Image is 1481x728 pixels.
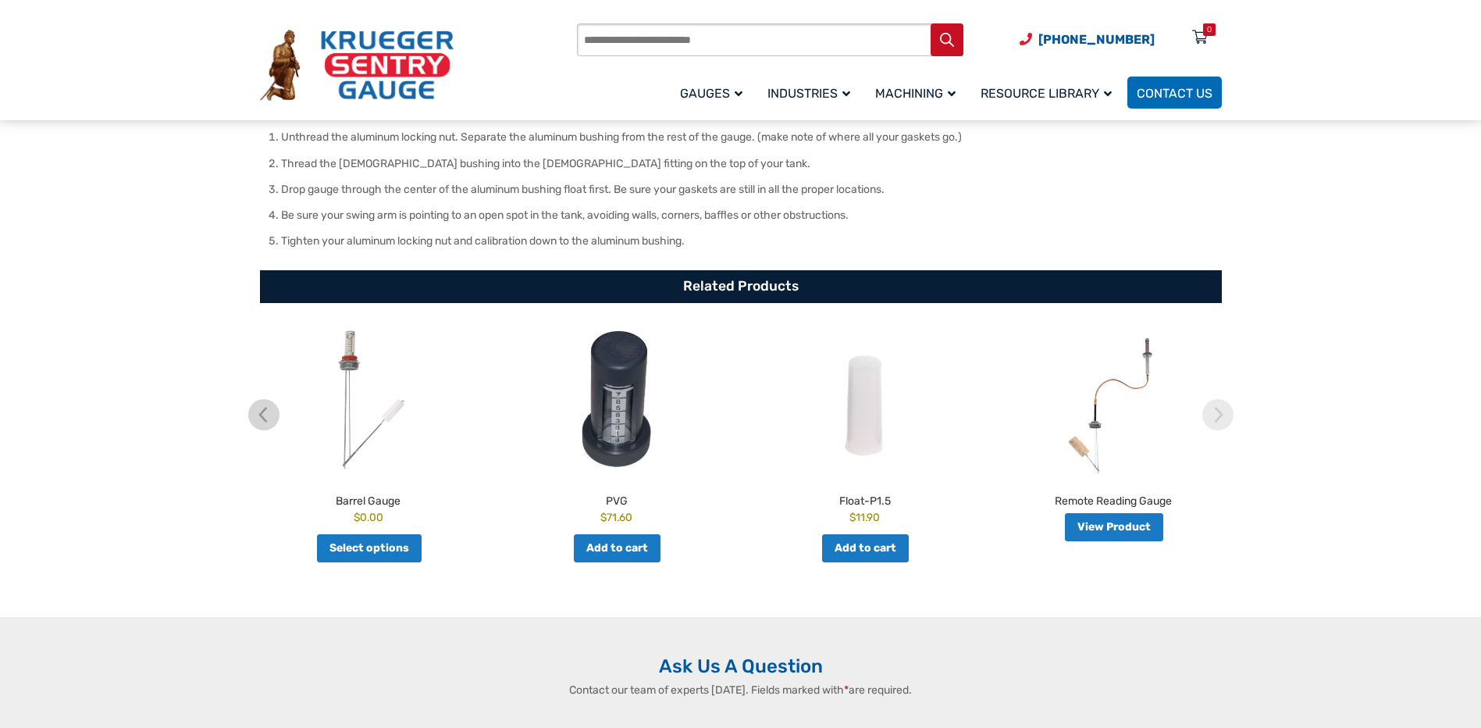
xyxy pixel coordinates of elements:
a: Gauges [671,74,758,111]
a: Contact Us [1127,77,1222,109]
span: $ [600,511,607,523]
h2: Ask Us A Question [260,655,1222,678]
a: Float-P1.5 $11.90 [745,327,985,526]
a: Remote Reading Gauge [993,327,1234,509]
a: Phone Number (920) 434-8860 [1020,30,1155,49]
li: Thread the [DEMOGRAPHIC_DATA] bushing into the [DEMOGRAPHIC_DATA] fitting on the top of your tank. [269,151,1222,177]
img: Barrel Gauge [248,327,489,475]
bdi: 71.60 [600,511,632,523]
li: Drop gauge through the center of the aluminum bushing float first. Be sure your gaskets are still... [269,177,1222,202]
img: chevron-right.svg [1202,399,1234,430]
a: Resource Library [971,74,1127,111]
a: Add to cart: “PVG” [574,534,660,562]
span: Gauges [680,86,742,101]
a: Barrel Gauge $0.00 [248,327,489,526]
h2: Barrel Gauge [248,487,489,509]
span: Industries [767,86,850,101]
span: $ [849,511,856,523]
span: Resource Library [981,86,1112,101]
span: Contact Us [1137,86,1212,101]
p: Contact our team of experts [DATE]. Fields marked with are required. [487,682,995,698]
div: 0 [1207,23,1212,36]
a: Read more about “Remote Reading Gauge” [1065,513,1163,541]
li: Be sure your swing arm is pointing to an open spot in the tank, avoiding walls, corners, baffles ... [269,202,1222,228]
img: Krueger Sentry Gauge [260,30,454,102]
a: Industries [758,74,866,111]
span: $ [354,511,360,523]
img: chevron-left.svg [248,399,279,430]
li: Unthread the aluminum locking nut. Separate the aluminum bushing from the rest of the gauge. (mak... [269,124,1222,150]
a: PVG $71.60 [497,327,737,526]
a: Machining [866,74,971,111]
a: Add to cart: “Float-P1.5” [822,534,909,562]
bdi: 11.90 [849,511,880,523]
h2: Remote Reading Gauge [993,487,1234,509]
img: Float-P1.5 [745,327,985,475]
a: Add to cart: “Barrel Gauge” [317,534,422,562]
bdi: 0.00 [354,511,383,523]
img: Remote Reading Gauge [993,327,1234,475]
span: [PHONE_NUMBER] [1038,32,1155,47]
h2: PVG [497,487,737,509]
h2: Related Products [260,270,1222,303]
h2: Float-P1.5 [745,487,985,509]
li: Tighten your aluminum locking nut and calibration down to the aluminum bushing. [269,228,1222,254]
span: Machining [875,86,956,101]
img: PVG [497,327,737,475]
